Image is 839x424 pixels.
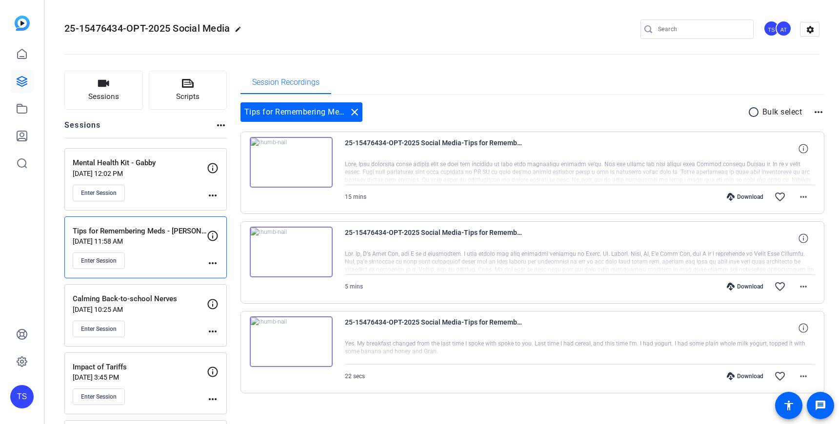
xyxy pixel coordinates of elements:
[207,326,219,337] mat-icon: more_horiz
[800,22,820,37] mat-icon: settings
[763,20,779,37] div: TS
[798,281,809,292] mat-icon: more_horiz
[73,293,207,305] p: Calming Back-to-school Nerves
[783,400,795,411] mat-icon: accessibility
[64,71,143,110] button: Sessions
[250,227,333,277] img: thumb-nail
[81,189,117,197] span: Enter Session
[240,102,362,122] div: Tips for Remembering Meds - [PERSON_NAME]
[149,71,227,110] button: Scripts
[345,373,365,380] span: 22 secs
[748,106,762,118] mat-icon: radio_button_unchecked
[815,400,826,411] mat-icon: message
[207,190,219,201] mat-icon: more_horiz
[88,91,119,102] span: Sessions
[658,23,746,35] input: Search
[176,91,200,102] span: Scripts
[73,170,207,177] p: [DATE] 12:02 PM
[250,316,333,367] img: thumb-nail
[15,16,30,31] img: blue-gradient.svg
[81,393,117,401] span: Enter Session
[774,281,786,292] mat-icon: favorite_border
[349,106,360,118] mat-icon: close
[798,191,809,203] mat-icon: more_horiz
[250,137,333,188] img: thumb-nail
[813,106,824,118] mat-icon: more_horiz
[73,237,207,245] p: [DATE] 11:58 AM
[73,226,207,237] p: Tips for Remembering Meds - [PERSON_NAME]
[207,393,219,405] mat-icon: more_horiz
[73,252,125,269] button: Enter Session
[64,119,101,138] h2: Sessions
[774,370,786,382] mat-icon: favorite_border
[215,119,227,131] mat-icon: more_horiz
[252,78,320,86] span: Session Recordings
[776,20,793,38] ngx-avatar: Abraham Turcotte
[73,388,125,405] button: Enter Session
[798,370,809,382] mat-icon: more_horiz
[73,321,125,337] button: Enter Session
[722,193,768,201] div: Download
[722,283,768,290] div: Download
[345,316,525,340] span: 25-15476434-OPT-2025 Social Media-Tips for Remembering Meds - [PERSON_NAME]-2025-08-07-13-38-56-4...
[763,20,780,38] ngx-avatar: Tilt Studios
[73,373,207,381] p: [DATE] 3:45 PM
[774,191,786,203] mat-icon: favorite_border
[73,306,207,313] p: [DATE] 10:25 AM
[345,193,366,200] span: 15 mins
[722,372,768,380] div: Download
[776,20,792,37] div: AT
[81,257,117,265] span: Enter Session
[64,22,230,34] span: 25-15476434-OPT-2025 Social Media
[345,137,525,160] span: 25-15476434-OPT-2025 Social Media-Tips for Remembering Meds - [PERSON_NAME]-2025-08-07-13-49-44-9...
[235,26,246,38] mat-icon: edit
[73,185,125,201] button: Enter Session
[10,385,34,408] div: TS
[207,257,219,269] mat-icon: more_horiz
[345,283,363,290] span: 5 mins
[73,157,207,169] p: Mental Health Kit - Gabby
[762,106,802,118] p: Bulk select
[81,325,117,333] span: Enter Session
[73,362,207,373] p: Impact of Tariffs
[345,227,525,250] span: 25-15476434-OPT-2025 Social Media-Tips for Remembering Meds - [PERSON_NAME]-2025-08-07-13-42-42-1...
